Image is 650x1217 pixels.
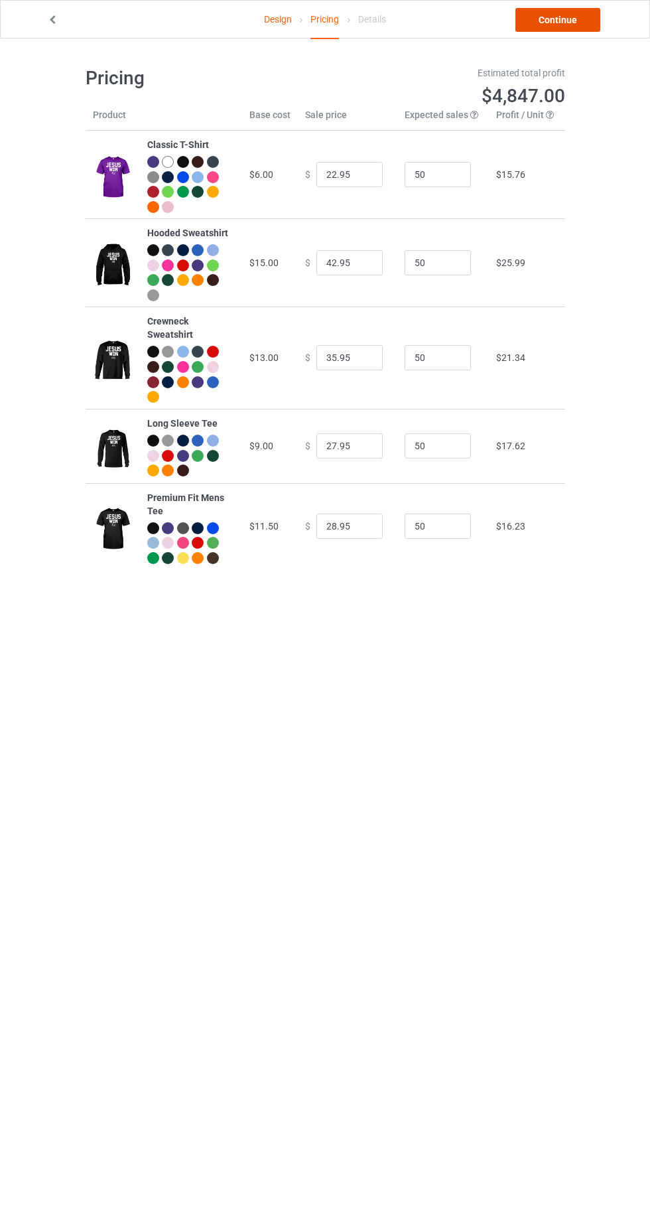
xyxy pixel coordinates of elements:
[249,521,279,532] span: $11.50
[242,108,298,131] th: Base cost
[147,171,159,183] img: heather_texture.png
[249,441,273,451] span: $9.00
[310,1,339,39] div: Pricing
[86,108,140,131] th: Product
[496,521,525,532] span: $16.23
[496,257,525,268] span: $25.99
[264,1,292,38] a: Design
[305,257,310,268] span: $
[147,228,228,238] b: Hooded Sweatshirt
[147,418,218,429] b: Long Sleeve Tee
[86,66,316,90] h1: Pricing
[496,169,525,180] span: $15.76
[397,108,489,131] th: Expected sales
[358,1,386,38] div: Details
[305,352,310,363] span: $
[249,352,279,363] span: $13.00
[305,521,310,532] span: $
[147,316,193,340] b: Crewneck Sweatshirt
[496,441,525,451] span: $17.62
[147,139,209,150] b: Classic T-Shirt
[249,169,273,180] span: $6.00
[482,85,565,107] span: $4,847.00
[147,492,224,516] b: Premium Fit Mens Tee
[334,66,565,80] div: Estimated total profit
[489,108,564,131] th: Profit / Unit
[298,108,397,131] th: Sale price
[496,352,525,363] span: $21.34
[515,8,600,32] a: Continue
[305,169,310,180] span: $
[305,441,310,451] span: $
[249,257,279,268] span: $15.00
